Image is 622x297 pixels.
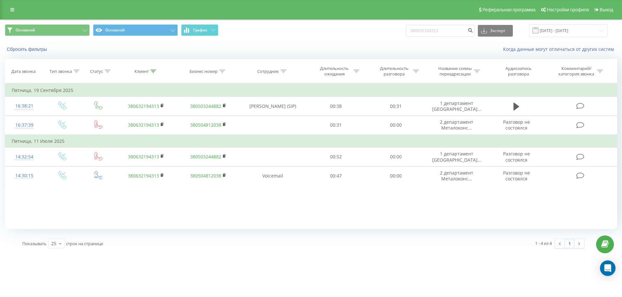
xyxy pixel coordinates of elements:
span: Разговор не состоялся [503,170,530,182]
span: 2 департамент Металоконс... [440,170,473,182]
a: 380632194313 [128,173,159,179]
span: Разговор не состоялся [503,151,530,163]
td: Пятница, 11 Июля 2025 [5,135,617,148]
a: 380632194313 [128,154,159,160]
td: 00:52 [306,147,366,166]
div: Статус [90,69,103,74]
button: Сбросить фильтры [5,46,50,52]
div: Аудиозапись разговора [498,66,540,77]
div: Тип звонка [50,69,72,74]
div: 16:38:21 [12,100,37,112]
a: 380503244882 [190,154,221,160]
span: График [193,28,207,32]
div: Название схемы переадресации [438,66,472,77]
a: 380504812038 [190,173,221,179]
a: 380632194313 [128,103,159,109]
td: 00:31 [366,97,425,116]
a: 1 [565,239,574,248]
button: Основной [5,24,90,36]
td: 00:47 [306,166,366,185]
div: 14:32:54 [12,151,37,163]
td: 00:00 [366,166,425,185]
div: Комментарий/категория звонка [558,66,595,77]
div: 25 [51,240,56,247]
span: Выход [600,7,613,12]
td: Пятница, 19 Сентября 2025 [5,84,617,97]
div: Длительность ожидания [317,66,352,77]
td: 00:00 [366,147,425,166]
div: 14:30:15 [12,169,37,182]
span: Основной [16,28,35,33]
button: График [181,24,218,36]
span: Разговор не состоялся [503,119,530,131]
div: Дата звонка [11,69,36,74]
span: Показывать [22,241,47,246]
a: 380503244882 [190,103,221,109]
a: 380504812038 [190,122,221,128]
div: Сотрудник [257,69,279,74]
div: 1 - 4 из 4 [535,240,552,246]
button: Экспорт [478,25,513,37]
td: Voicemail [239,166,306,185]
input: Поиск по номеру [406,25,475,37]
td: 00:38 [306,97,366,116]
span: Реферальная программа [482,7,536,12]
span: строк на странице [66,241,103,246]
a: Когда данные могут отличаться от других систем [503,46,617,52]
span: 2 департамент Металоконс... [440,119,473,131]
td: 00:31 [306,116,366,135]
div: Длительность разговора [377,66,411,77]
a: 380632194313 [128,122,159,128]
span: 1 департамент [GEOGRAPHIC_DATA]... [432,151,481,163]
div: 16:37:39 [12,119,37,131]
td: [PERSON_NAME] (SIP) [239,97,306,116]
div: Бизнес номер [190,69,218,74]
td: 00:00 [366,116,425,135]
span: Настройки профиля [547,7,589,12]
div: Клиент [134,69,149,74]
button: Основной [93,24,178,36]
div: Open Intercom Messenger [600,260,616,276]
span: 1 департамент [GEOGRAPHIC_DATA]... [432,100,481,112]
